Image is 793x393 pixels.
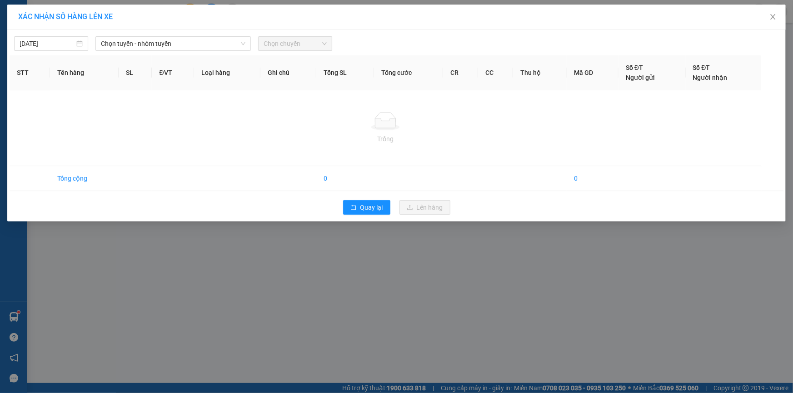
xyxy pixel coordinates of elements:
[567,166,618,191] td: 0
[374,55,443,90] th: Tổng cước
[260,55,316,90] th: Ghi chú
[18,12,113,21] span: XÁC NHẬN SỐ HÀNG LÊN XE
[10,55,50,90] th: STT
[769,13,777,20] span: close
[50,166,119,191] td: Tổng cộng
[399,200,450,215] button: uploadLên hàng
[101,37,245,50] span: Chọn tuyến - nhóm tuyến
[626,74,655,81] span: Người gửi
[152,55,194,90] th: ĐVT
[567,55,618,90] th: Mã GD
[478,55,513,90] th: CC
[513,55,567,90] th: Thu hộ
[693,64,710,71] span: Số ĐT
[316,166,374,191] td: 0
[443,55,478,90] th: CR
[240,41,246,46] span: down
[50,55,119,90] th: Tên hàng
[626,64,643,71] span: Số ĐT
[316,55,374,90] th: Tổng SL
[264,37,327,50] span: Chọn chuyến
[360,202,383,212] span: Quay lại
[119,55,152,90] th: SL
[760,5,786,30] button: Close
[350,204,357,211] span: rollback
[343,200,390,215] button: rollbackQuay lại
[20,39,75,49] input: 13/10/2025
[693,74,728,81] span: Người nhận
[17,134,754,144] div: Trống
[194,55,260,90] th: Loại hàng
